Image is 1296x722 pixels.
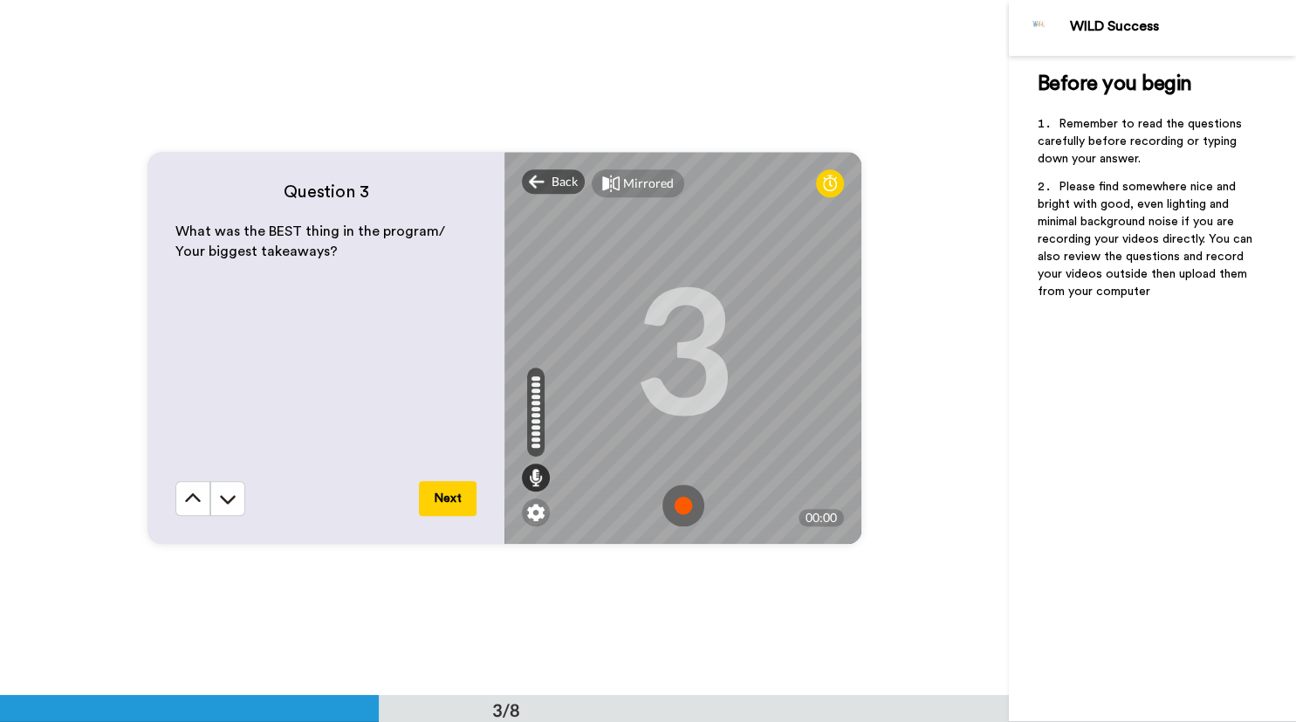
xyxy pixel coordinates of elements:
[1037,181,1255,298] span: Please find somewhere nice and bright with good, even lighting and minimal background noise if yo...
[419,481,477,516] button: Next
[552,173,578,190] span: Back
[464,698,548,722] div: 3/8
[1037,73,1191,94] span: Before you begin
[633,282,734,413] div: 3
[662,485,704,526] img: ic_record_start.svg
[1018,7,1060,49] img: Profile Image
[527,504,545,521] img: ic_gear.svg
[522,169,585,194] div: Back
[799,509,844,526] div: 00:00
[175,180,477,204] h4: Question 3
[1069,18,1295,35] div: WILD Success
[623,175,674,192] div: Mirrored
[175,224,449,258] span: What was the BEST thing in the program/ Your biggest takeaways?
[1037,118,1245,165] span: Remember to read the questions carefully before recording or typing down your answer.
